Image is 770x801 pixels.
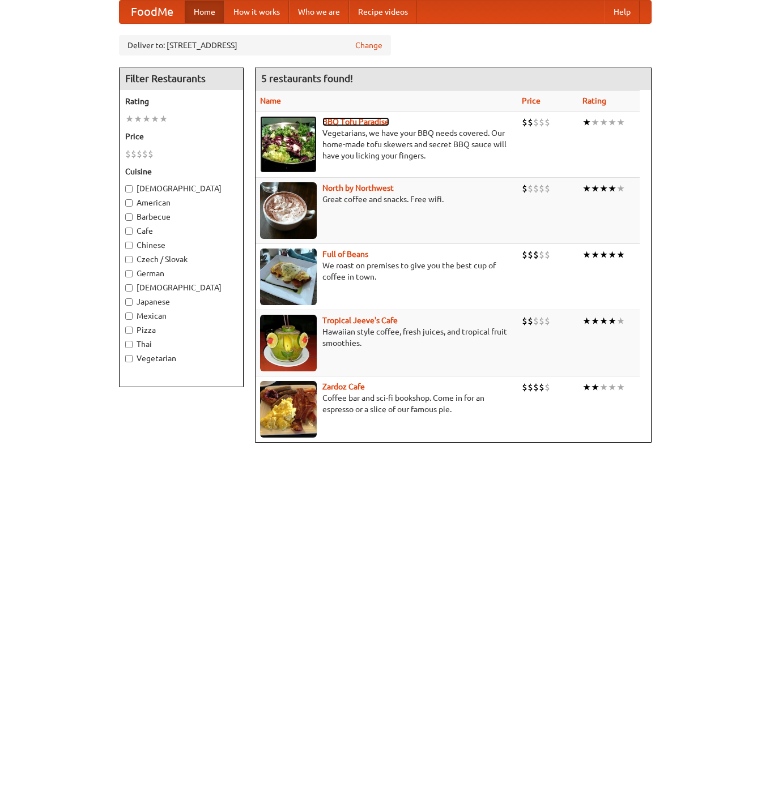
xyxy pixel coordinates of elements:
li: $ [527,116,533,128]
li: ★ [616,116,625,128]
li: ★ [616,381,625,393]
li: ★ [608,315,616,327]
a: Recipe videos [349,1,417,23]
li: ★ [142,113,151,125]
li: $ [533,116,539,128]
li: $ [527,381,533,393]
li: $ [522,381,527,393]
li: ★ [599,182,608,195]
label: Barbecue [125,211,237,222]
li: $ [539,182,544,195]
li: ★ [591,249,599,261]
label: Japanese [125,296,237,307]
label: Thai [125,339,237,350]
li: $ [544,116,550,128]
li: ★ [591,116,599,128]
li: $ [142,148,148,160]
h5: Cuisine [125,166,237,177]
li: ★ [599,381,608,393]
li: ★ [608,249,616,261]
h5: Price [125,131,237,142]
a: Tropical Jeeve's Cafe [322,316,398,325]
a: Rating [582,96,606,105]
li: ★ [616,315,625,327]
b: North by Northwest [322,183,394,192]
li: ★ [591,182,599,195]
li: ★ [599,116,608,128]
li: ★ [599,315,608,327]
label: German [125,268,237,279]
li: $ [522,249,527,261]
a: Home [185,1,224,23]
a: Who we are [289,1,349,23]
img: jeeves.jpg [260,315,317,371]
input: Barbecue [125,213,133,221]
li: $ [527,249,533,261]
li: $ [539,249,544,261]
p: Vegetarians, we have your BBQ needs covered. Our home-made tofu skewers and secret BBQ sauce will... [260,127,513,161]
p: Great coffee and snacks. Free wifi. [260,194,513,205]
li: ★ [151,113,159,125]
li: ★ [591,315,599,327]
input: Czech / Slovak [125,256,133,263]
li: $ [522,116,527,128]
div: Deliver to: [STREET_ADDRESS] [119,35,391,55]
li: ★ [134,113,142,125]
p: Hawaiian style coffee, fresh juices, and tropical fruit smoothies. [260,326,513,349]
img: tofuparadise.jpg [260,116,317,173]
input: Mexican [125,312,133,320]
label: Mexican [125,310,237,322]
label: Chinese [125,239,237,251]
input: German [125,270,133,277]
label: Cafe [125,225,237,237]
li: ★ [582,116,591,128]
li: $ [131,148,137,160]
label: [DEMOGRAPHIC_DATA] [125,183,237,194]
input: [DEMOGRAPHIC_DATA] [125,185,133,192]
label: American [125,197,237,208]
input: American [125,199,133,207]
li: $ [539,116,544,128]
a: Zardoz Cafe [322,382,365,391]
li: ★ [582,249,591,261]
li: $ [137,148,142,160]
h4: Filter Restaurants [120,67,243,90]
input: Vegetarian [125,355,133,362]
li: ★ [608,182,616,195]
a: Name [260,96,281,105]
a: FoodMe [120,1,185,23]
label: Pizza [125,324,237,336]
li: ★ [591,381,599,393]
a: Price [522,96,541,105]
input: Pizza [125,327,133,334]
ng-pluralize: 5 restaurants found! [261,73,353,84]
li: ★ [599,249,608,261]
img: zardoz.jpg [260,381,317,438]
label: Vegetarian [125,353,237,364]
a: BBQ Tofu Paradise [322,117,389,126]
p: We roast on premises to give you the best cup of coffee in town. [260,260,513,282]
input: Thai [125,341,133,348]
li: $ [544,249,550,261]
input: Cafe [125,228,133,235]
a: Full of Beans [322,250,368,259]
li: ★ [616,182,625,195]
li: $ [539,315,544,327]
label: [DEMOGRAPHIC_DATA] [125,282,237,293]
li: $ [522,182,527,195]
input: Japanese [125,298,133,306]
li: ★ [582,182,591,195]
p: Coffee bar and sci-fi bookshop. Come in for an espresso or a slice of our famous pie. [260,392,513,415]
li: ★ [582,315,591,327]
li: $ [533,182,539,195]
li: $ [527,182,533,195]
li: ★ [125,113,134,125]
input: Chinese [125,242,133,249]
img: beans.jpg [260,249,317,305]
img: north.jpg [260,182,317,239]
label: Czech / Slovak [125,254,237,265]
